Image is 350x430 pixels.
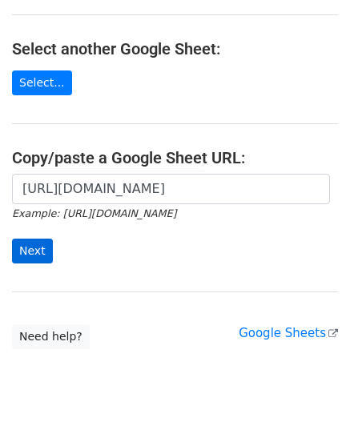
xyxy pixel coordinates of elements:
a: Need help? [12,324,90,349]
input: Paste your Google Sheet URL here [12,174,330,204]
a: Google Sheets [239,326,338,340]
a: Select... [12,70,72,95]
h4: Copy/paste a Google Sheet URL: [12,148,338,167]
small: Example: [URL][DOMAIN_NAME] [12,207,176,219]
input: Next [12,239,53,263]
h4: Select another Google Sheet: [12,39,338,58]
iframe: Chat Widget [270,353,350,430]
